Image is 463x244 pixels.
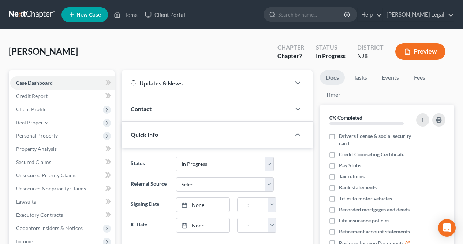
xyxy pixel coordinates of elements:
a: Client Portal [141,8,189,21]
input: -- : -- [238,218,268,232]
button: Preview [395,43,445,60]
a: Docs [320,70,345,85]
a: Unsecured Nonpriority Claims [10,182,115,195]
span: Pay Stubs [339,162,361,169]
a: Timer [320,88,346,102]
span: Unsecured Priority Claims [16,172,76,178]
a: [PERSON_NAME] Legal [383,8,454,21]
span: Drivers license & social security card [339,132,414,147]
a: Credit Report [10,90,115,103]
span: Property Analysis [16,146,57,152]
a: Lawsuits [10,195,115,208]
a: Case Dashboard [10,76,115,90]
span: New Case [76,12,101,18]
a: Help [358,8,382,21]
span: Quick Info [131,131,158,138]
a: Home [110,8,141,21]
a: None [176,198,230,212]
div: Updates & News [131,79,282,87]
span: Bank statements [339,184,377,191]
input: Search by name... [278,8,345,21]
span: Codebtors Insiders & Notices [16,225,83,231]
label: IC Date [127,218,172,233]
a: Secured Claims [10,156,115,169]
a: Property Analysis [10,142,115,156]
div: In Progress [316,52,346,60]
span: Case Dashboard [16,80,53,86]
span: Credit Counseling Certificate [339,151,404,158]
div: Status [316,43,346,52]
input: -- : -- [238,198,268,212]
a: Tasks [348,70,373,85]
span: Executory Contracts [16,212,63,218]
span: Unsecured Nonpriority Claims [16,185,86,192]
label: Signing Date [127,197,172,212]
a: None [176,218,230,232]
span: Credit Report [16,93,48,99]
span: 7 [299,52,302,59]
span: Recorded mortgages and deeds [339,206,410,213]
span: Client Profile [16,106,46,112]
div: Open Intercom Messenger [438,219,456,237]
span: Personal Property [16,132,58,139]
span: Secured Claims [16,159,51,165]
span: Retirement account statements [339,228,410,235]
div: Chapter [277,52,304,60]
span: Tax returns [339,173,365,180]
a: Executory Contracts [10,208,115,222]
a: Fees [408,70,431,85]
label: Referral Source [127,177,172,192]
span: Lawsuits [16,199,36,205]
span: Real Property [16,119,48,125]
div: Chapter [277,43,304,52]
span: Titles to motor vehicles [339,195,392,202]
a: Events [376,70,405,85]
label: Status [127,157,172,171]
div: District [357,43,384,52]
div: NJB [357,52,384,60]
span: Life insurance policies [339,217,389,224]
span: [PERSON_NAME] [9,46,78,57]
span: Contact [131,105,152,112]
strong: 0% Completed [329,114,362,121]
a: Unsecured Priority Claims [10,169,115,182]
